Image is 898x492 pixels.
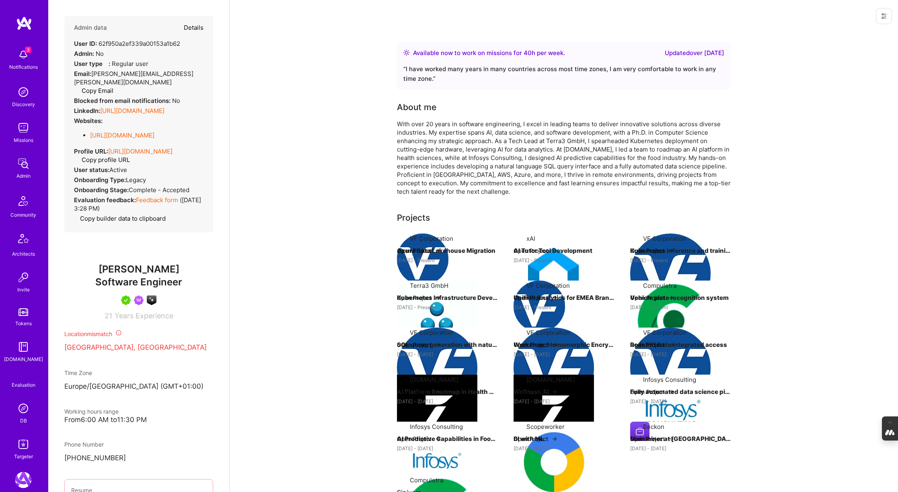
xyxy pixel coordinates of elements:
strong: Onboarding Stage: [74,186,129,194]
strong: Evaluation feedback: [74,196,136,204]
p: [GEOGRAPHIC_DATA], [GEOGRAPHIC_DATA] [64,343,213,353]
img: arrow-right [551,248,558,254]
img: arrow-right [551,342,558,348]
h4: Wellness AI [514,387,614,397]
span: Time Zone [64,369,92,376]
div: [DATE] - [DATE] [630,444,731,453]
div: [DATE] - Present [397,256,497,264]
span: Complete - Accepted [129,186,189,194]
img: arrow-right [435,436,441,442]
div: DB [20,416,27,425]
div: VF Corporation [526,281,570,290]
img: Company logo [397,328,477,408]
h4: AI Predictive Capabilities in Food Industry [397,434,497,444]
h4: Vehicle plate recognition system [630,293,731,303]
div: VF Corporation [410,234,453,243]
div: Projects [397,212,430,224]
p: [PHONE_NUMBER] [64,453,213,463]
a: [URL][DOMAIN_NAME] [108,148,173,155]
div: [DATE] - Present [630,256,731,264]
div: Infosys Consulting [410,422,463,431]
img: Been on Mission [134,295,144,305]
span: Working hours range [64,408,119,415]
h4: AI Tutor Tool Development [514,246,614,256]
i: icon Copy [76,157,82,163]
i: icon Copy [74,216,80,222]
div: Compuletra [410,476,443,484]
img: Company logo [514,328,594,408]
div: Infosys Consulting [643,375,696,384]
button: Copy builder data to clipboard [74,214,166,223]
img: Admin Search [15,400,31,416]
strong: Onboarding Type: [74,176,126,184]
i: Help [103,60,109,66]
div: [DATE] - Present [630,303,731,312]
img: Invite [15,269,31,285]
div: [DATE] - [DATE] [397,350,497,359]
img: Company logo [514,234,594,314]
strong: Profile URL: [74,148,108,155]
div: Beckon [643,422,664,431]
strong: User ID: [74,40,97,47]
div: Regular user [74,59,148,68]
button: Open Project [397,293,441,302]
h4: Kubernetes inference and training for Generative AI (Diffusion models) [630,246,731,256]
img: Company logo [630,422,649,441]
strong: Websites: [74,117,103,125]
div: Scopeworker [526,422,565,431]
span: Years Experience [115,312,173,320]
h4: Fully automated data science pipeline [630,387,731,397]
div: Compuletra [643,281,676,290]
div: Invite [17,285,30,294]
img: logo [16,16,32,31]
img: Company logo [630,375,711,455]
img: A.Team: Leading A.Team's Marketing & DemandGen [15,472,31,488]
h4: AI Platform Roadmap in Health Sciences [397,387,497,397]
img: arrow-right [551,295,558,301]
strong: User status: [74,166,109,174]
div: 62f950a2ef339a00153a1b62 [74,39,180,48]
img: discovery [15,84,31,100]
img: arrow-right [668,436,674,442]
a: [URL][DOMAIN_NAME] [90,131,154,139]
button: Open Project [630,387,674,396]
span: legacy [126,176,146,184]
strong: LinkedIn: [74,107,100,115]
button: Open Project [397,340,441,349]
span: 3 [25,47,31,53]
img: Skill Targeter [15,436,31,452]
a: [URL][DOMAIN_NAME] [100,107,164,115]
button: Open Project [397,387,441,396]
div: [DATE] - [DATE] [630,350,731,359]
strong: Blocked from email notifications: [74,97,172,105]
img: arrow-right [435,342,441,348]
div: Terra3 GmbH [410,281,448,290]
img: tokens [18,308,28,316]
img: Company logo [397,375,477,455]
span: 21 [105,312,112,320]
button: Open Project [630,435,674,443]
div: No [74,49,104,58]
img: Company logo [630,234,711,314]
button: Open Project [397,435,441,443]
span: Active [109,166,127,174]
div: [DATE] - [DATE] [514,350,614,359]
img: Company logo [397,234,448,285]
div: xAI [526,234,535,243]
img: arrow-right [668,295,674,301]
div: VF Corporation [643,234,686,243]
p: Europe/[GEOGRAPHIC_DATA] (GMT+01:00 ) [64,382,213,392]
strong: User type : [74,60,110,68]
strong: Admin: [74,50,94,57]
div: [DATE] - [DATE] [397,444,497,453]
img: teamwork [15,120,31,136]
div: “ I have worked many years in many countries across most time zones, I am very comfortable to wor... [403,64,724,84]
div: [DATE] - Present [514,256,614,264]
div: [DATE] - [DATE] [630,397,731,406]
div: Available now to work on missions for h per week . [413,48,565,58]
button: Open Project [514,387,558,396]
div: Community [10,211,36,219]
span: 40 [524,49,532,57]
span: [PERSON_NAME] [64,263,213,275]
img: arrow-right [668,248,674,254]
